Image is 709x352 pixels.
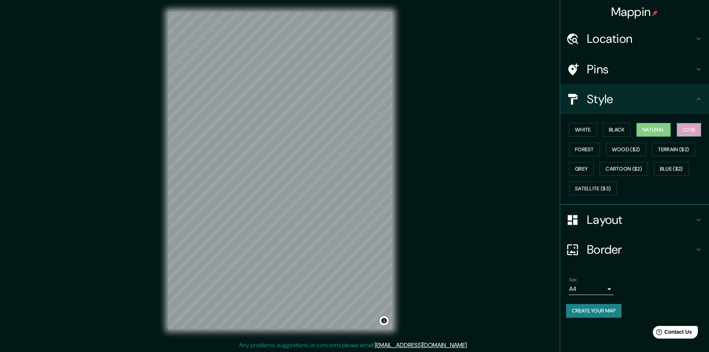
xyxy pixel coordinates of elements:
[560,24,709,54] div: Location
[603,123,631,137] button: Black
[239,341,468,350] p: Any problems, suggestions, or concerns please email .
[380,316,389,325] button: Toggle attribution
[643,323,701,344] iframe: Help widget launcher
[606,143,646,156] button: Wood ($2)
[569,182,617,196] button: Satellite ($3)
[566,304,622,318] button: Create your map
[569,162,594,176] button: Grey
[569,283,614,295] div: A4
[587,242,694,257] h4: Border
[468,341,469,350] div: .
[587,212,694,227] h4: Layout
[560,205,709,235] div: Layout
[652,143,695,156] button: Terrain ($2)
[168,12,392,329] canvas: Map
[560,235,709,264] div: Border
[587,92,694,107] h4: Style
[654,162,689,176] button: Blue ($2)
[636,123,671,137] button: Natural
[375,341,467,349] a: [EMAIL_ADDRESS][DOMAIN_NAME]
[469,341,470,350] div: .
[560,84,709,114] div: Style
[611,4,658,19] h4: Mappin
[569,277,577,283] label: Size
[560,54,709,84] div: Pins
[652,10,658,16] img: pin-icon.png
[569,123,597,137] button: White
[587,31,694,46] h4: Location
[677,123,701,137] button: Love
[569,143,600,156] button: Forest
[587,62,694,77] h4: Pins
[600,162,648,176] button: Cartoon ($2)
